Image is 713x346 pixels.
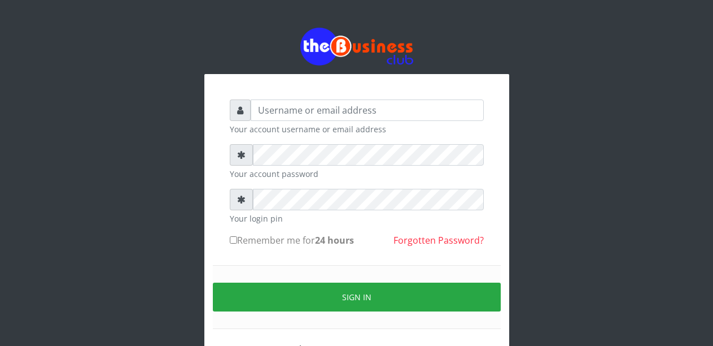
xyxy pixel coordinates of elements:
[393,234,484,246] a: Forgotten Password?
[213,283,501,312] button: Sign in
[230,123,484,135] small: Your account username or email address
[251,100,484,121] input: Username or email address
[230,233,354,247] label: Remember me for
[230,168,484,180] small: Your account password
[230,213,484,224] small: Your login pin
[315,234,354,246] b: 24 hours
[230,236,237,244] input: Remember me for24 hours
